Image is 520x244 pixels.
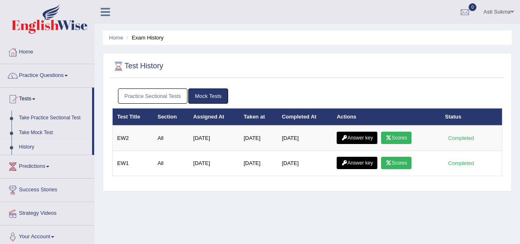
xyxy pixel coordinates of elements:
a: Mock Tests [188,88,228,104]
th: Section [153,108,189,125]
td: EW1 [113,151,153,176]
a: Practice Questions [0,64,94,85]
td: All [153,125,189,151]
a: Take Mock Test [15,125,92,140]
li: Exam History [125,34,164,42]
th: Status [441,108,502,125]
th: Assigned At [189,108,239,125]
td: [DATE] [239,151,277,176]
th: Actions [332,108,440,125]
td: [DATE] [189,151,239,176]
div: Completed [445,159,477,167]
td: All [153,151,189,176]
th: Test Title [113,108,153,125]
a: Home [109,35,123,41]
td: EW2 [113,125,153,151]
th: Completed At [277,108,333,125]
a: Scores [381,132,411,144]
td: [DATE] [277,151,333,176]
a: History [15,140,92,155]
a: Predictions [0,155,94,176]
a: Practice Sectional Tests [118,88,188,104]
span: 0 [469,3,477,11]
td: [DATE] [189,125,239,151]
th: Taken at [239,108,277,125]
a: Answer key [337,157,377,169]
td: [DATE] [239,125,277,151]
h2: Test History [112,60,163,72]
td: [DATE] [277,125,333,151]
a: Home [0,41,94,61]
a: Scores [381,157,411,169]
a: Take Practice Sectional Test [15,111,92,125]
a: Success Stories [0,179,94,199]
a: Answer key [337,132,377,144]
a: Tests [0,88,92,108]
a: Strategy Videos [0,202,94,223]
div: Completed [445,134,477,142]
